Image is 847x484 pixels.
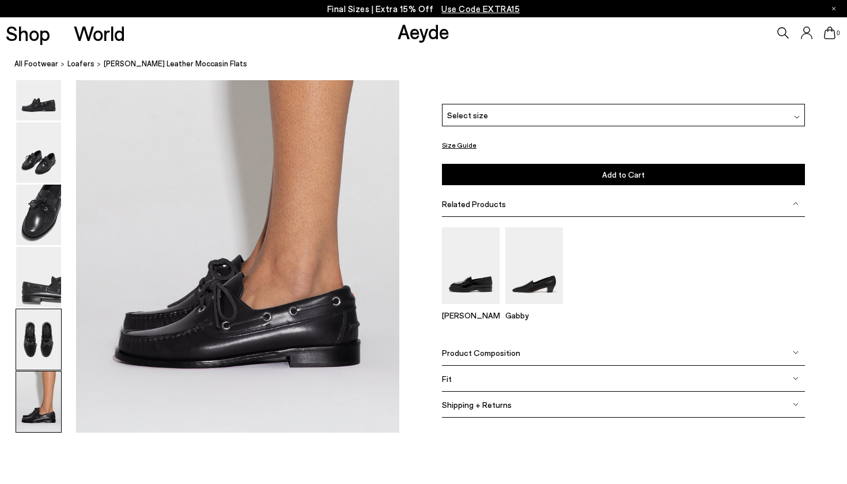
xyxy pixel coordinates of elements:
[442,374,452,384] span: Fit
[16,122,61,183] img: Harris Leather Moccasin Flats - Image 2
[442,227,500,304] img: Leon Loafers
[14,58,58,70] a: All Footwear
[505,227,563,304] img: Gabby Almond-Toe Loafers
[793,402,799,408] img: svg%3E
[74,23,125,43] a: World
[442,297,500,321] a: Leon Loafers [PERSON_NAME]
[67,59,94,68] span: Loafers
[505,311,563,321] p: Gabby
[835,30,841,36] span: 0
[442,199,506,209] span: Related Products
[16,247,61,307] img: Harris Leather Moccasin Flats - Image 4
[441,3,520,14] span: Navigate to /collections/ss25-final-sizes
[793,201,799,207] img: svg%3E
[16,372,61,432] img: Harris Leather Moccasin Flats - Image 6
[14,48,847,80] nav: breadcrumb
[442,348,520,358] span: Product Composition
[505,297,563,321] a: Gabby Almond-Toe Loafers Gabby
[447,109,488,121] span: Select size
[16,309,61,370] img: Harris Leather Moccasin Flats - Image 5
[398,19,449,43] a: Aeyde
[794,114,800,120] img: svg%3E
[327,2,520,16] p: Final Sizes | Extra 15% Off
[104,58,247,70] span: [PERSON_NAME] Leather Moccasin Flats
[16,60,61,121] img: Harris Leather Moccasin Flats - Image 1
[602,170,645,180] span: Add to Cart
[67,58,94,70] a: Loafers
[824,27,835,39] a: 0
[793,376,799,382] img: svg%3E
[16,185,61,245] img: Harris Leather Moccasin Flats - Image 3
[442,164,805,186] button: Add to Cart
[442,311,500,321] p: [PERSON_NAME]
[6,23,50,43] a: Shop
[442,400,512,410] span: Shipping + Returns
[442,138,477,152] button: Size Guide
[793,350,799,356] img: svg%3E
